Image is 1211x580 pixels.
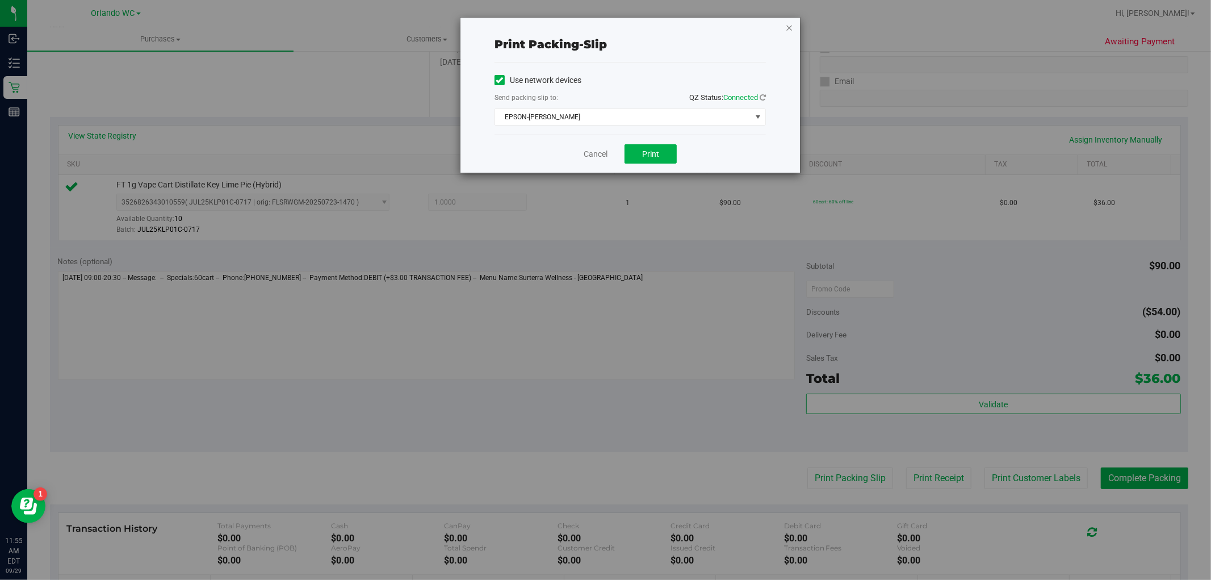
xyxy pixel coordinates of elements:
button: Print [625,144,677,164]
iframe: Resource center [11,489,45,523]
span: QZ Status: [689,93,766,102]
span: select [751,109,765,125]
iframe: Resource center unread badge [33,487,47,501]
span: Connected [723,93,758,102]
label: Use network devices [495,74,581,86]
span: Print [642,149,659,158]
label: Send packing-slip to: [495,93,558,103]
span: EPSON-[PERSON_NAME] [495,109,751,125]
span: Print packing-slip [495,37,607,51]
a: Cancel [584,148,607,160]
